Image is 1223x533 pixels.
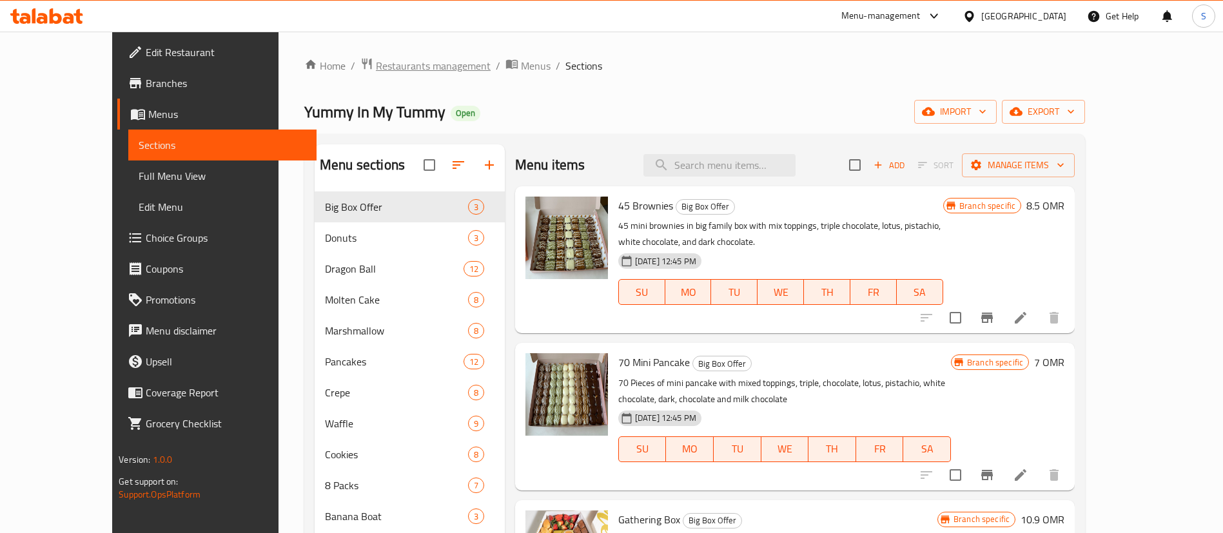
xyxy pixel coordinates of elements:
[315,377,505,408] div: Crepe8
[146,44,306,60] span: Edit Restaurant
[119,451,150,468] span: Version:
[630,412,701,424] span: [DATE] 12:45 PM
[315,439,505,470] div: Cookies8
[808,436,856,462] button: TH
[360,57,491,74] a: Restaurants management
[469,201,484,213] span: 3
[315,253,505,284] div: Dragon Ball12
[117,37,317,68] a: Edit Restaurant
[624,283,660,302] span: SU
[565,58,602,73] span: Sections
[468,323,484,338] div: items
[117,253,317,284] a: Coupons
[468,230,484,246] div: items
[624,440,661,458] span: SU
[671,440,709,458] span: MO
[128,130,317,160] a: Sections
[903,436,951,462] button: SA
[515,155,585,175] h2: Menu items
[146,75,306,91] span: Branches
[716,283,752,302] span: TU
[618,510,680,529] span: Gathering Box
[981,9,1066,23] div: [GEOGRAPHIC_DATA]
[972,460,1003,490] button: Branch-specific-item
[972,157,1064,173] span: Manage items
[841,8,921,24] div: Menu-management
[868,155,910,175] button: Add
[505,57,551,74] a: Menus
[325,447,468,462] div: Cookies
[325,230,468,246] span: Donuts
[351,58,355,73] li: /
[1013,310,1028,325] a: Edit menu item
[325,354,463,369] div: Pancakes
[908,440,946,458] span: SA
[683,513,741,528] span: Big Box Offer
[692,356,752,371] div: Big Box Offer
[714,436,761,462] button: TU
[325,199,468,215] span: Big Box Offer
[315,315,505,346] div: Marshmallow8
[128,160,317,191] a: Full Menu View
[474,150,505,180] button: Add section
[676,199,735,215] div: Big Box Offer
[868,155,910,175] span: Add item
[814,440,851,458] span: TH
[416,151,443,179] span: Select all sections
[119,473,178,490] span: Get support on:
[117,315,317,346] a: Menu disclaimer
[850,279,897,305] button: FR
[443,150,474,180] span: Sort sections
[809,283,845,302] span: TH
[468,416,484,431] div: items
[468,385,484,400] div: items
[902,283,938,302] span: SA
[464,263,484,275] span: 12
[1012,104,1075,120] span: export
[148,106,306,122] span: Menus
[496,58,500,73] li: /
[525,197,608,279] img: 45 Brownies
[1034,353,1064,371] h6: 7 OMR
[376,58,491,73] span: Restaurants management
[872,158,906,173] span: Add
[117,284,317,315] a: Promotions
[856,283,892,302] span: FR
[146,323,306,338] span: Menu disclaimer
[146,416,306,431] span: Grocery Checklist
[962,356,1028,369] span: Branch specific
[304,58,346,73] a: Home
[1013,467,1028,483] a: Edit menu item
[897,279,943,305] button: SA
[325,478,468,493] span: 8 Packs
[618,279,665,305] button: SU
[146,230,306,246] span: Choice Groups
[804,279,850,305] button: TH
[146,385,306,400] span: Coverage Report
[643,154,796,177] input: search
[325,323,468,338] span: Marshmallow
[1039,302,1070,333] button: delete
[315,470,505,501] div: 8 Packs7
[325,385,468,400] span: Crepe
[315,408,505,439] div: Waffle9
[942,461,969,489] span: Select to update
[1026,197,1064,215] h6: 8.5 OMR
[469,449,484,461] span: 8
[468,509,484,524] div: items
[630,255,701,267] span: [DATE] 12:45 PM
[711,279,758,305] button: TU
[618,436,666,462] button: SU
[304,97,445,126] span: Yummy In My Tummy
[1002,100,1085,124] button: export
[152,451,172,468] span: 1.0.0
[841,151,868,179] span: Select section
[666,436,714,462] button: MO
[325,416,468,431] span: Waffle
[1039,460,1070,490] button: delete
